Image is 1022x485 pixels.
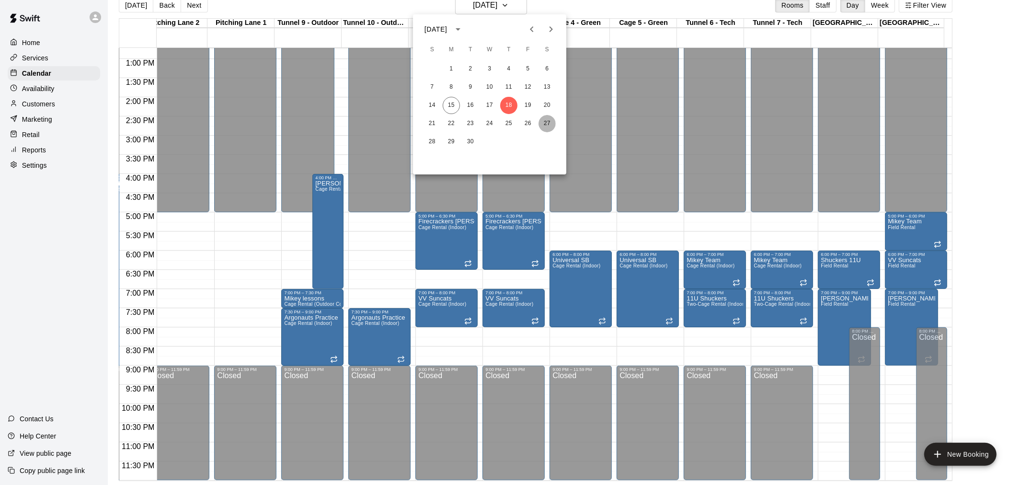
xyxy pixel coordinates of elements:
button: 1 [443,60,460,78]
button: 23 [462,115,479,132]
button: 30 [462,133,479,150]
span: Wednesday [481,40,498,59]
button: 2 [462,60,479,78]
button: 28 [424,133,441,150]
button: 15 [443,97,460,114]
button: 9 [462,79,479,96]
button: 26 [519,115,537,132]
button: 18 [500,97,517,114]
button: Previous month [522,20,541,39]
button: 11 [500,79,517,96]
button: 13 [539,79,556,96]
button: 4 [500,60,517,78]
button: 27 [539,115,556,132]
button: 24 [481,115,498,132]
button: 16 [462,97,479,114]
button: 22 [443,115,460,132]
button: 8 [443,79,460,96]
span: Thursday [500,40,517,59]
button: 25 [500,115,517,132]
button: Next month [541,20,561,39]
button: 19 [519,97,537,114]
button: calendar view is open, switch to year view [450,21,466,37]
button: 10 [481,79,498,96]
button: 20 [539,97,556,114]
button: 7 [424,79,441,96]
button: 12 [519,79,537,96]
span: Monday [443,40,460,59]
div: [DATE] [425,24,447,35]
button: 3 [481,60,498,78]
button: 29 [443,133,460,150]
span: Sunday [424,40,441,59]
button: 14 [424,97,441,114]
button: 5 [519,60,537,78]
button: 21 [424,115,441,132]
button: 6 [539,60,556,78]
button: 17 [481,97,498,114]
span: Saturday [539,40,556,59]
span: Tuesday [462,40,479,59]
span: Friday [519,40,537,59]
